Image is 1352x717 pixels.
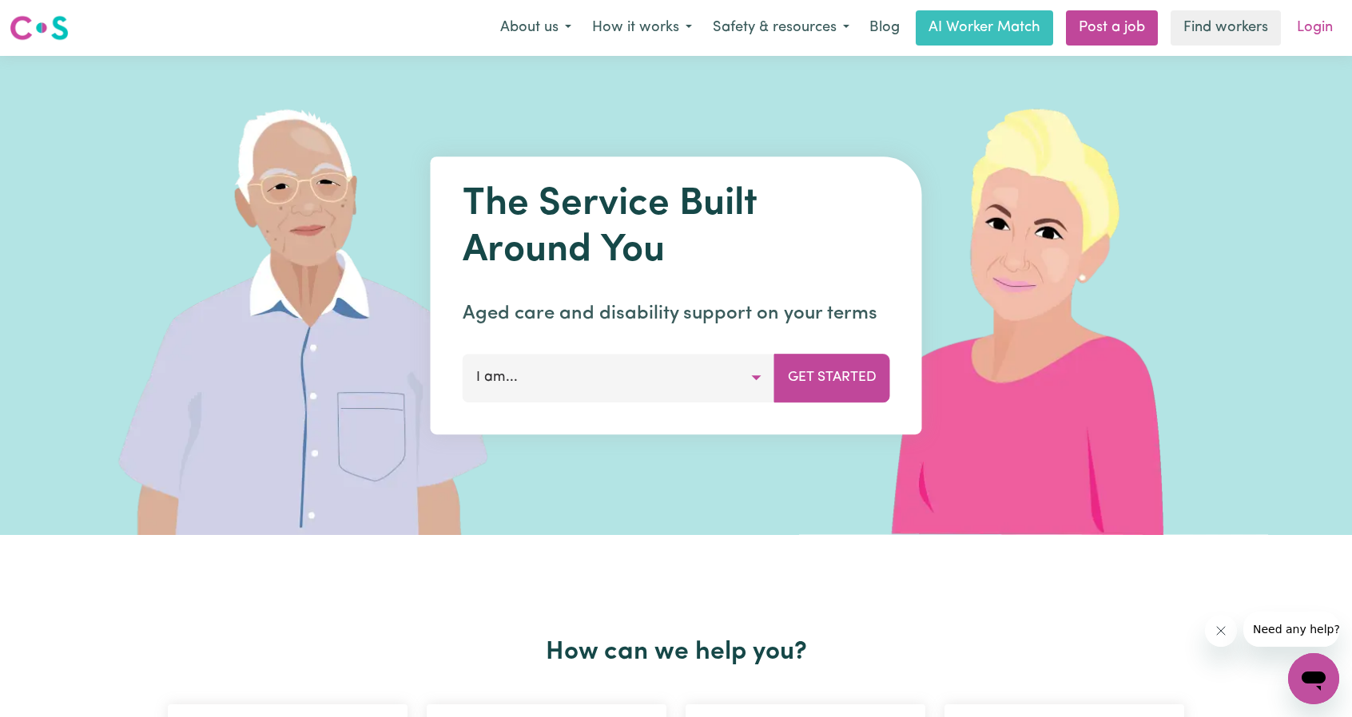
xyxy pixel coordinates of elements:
iframe: Close message [1205,615,1237,647]
iframe: Message from company [1243,612,1339,647]
a: AI Worker Match [916,10,1053,46]
img: Careseekers logo [10,14,69,42]
a: Blog [860,10,909,46]
button: About us [490,11,582,45]
button: I am... [463,354,775,402]
a: Login [1287,10,1342,46]
button: Get Started [774,354,890,402]
iframe: Button to launch messaging window [1288,653,1339,704]
button: How it works [582,11,702,45]
a: Post a job [1066,10,1158,46]
h1: The Service Built Around You [463,182,890,274]
button: Safety & resources [702,11,860,45]
a: Careseekers logo [10,10,69,46]
p: Aged care and disability support on your terms [463,299,890,328]
a: Find workers [1171,10,1281,46]
span: Need any help? [10,11,97,24]
h2: How can we help you? [158,637,1194,667]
